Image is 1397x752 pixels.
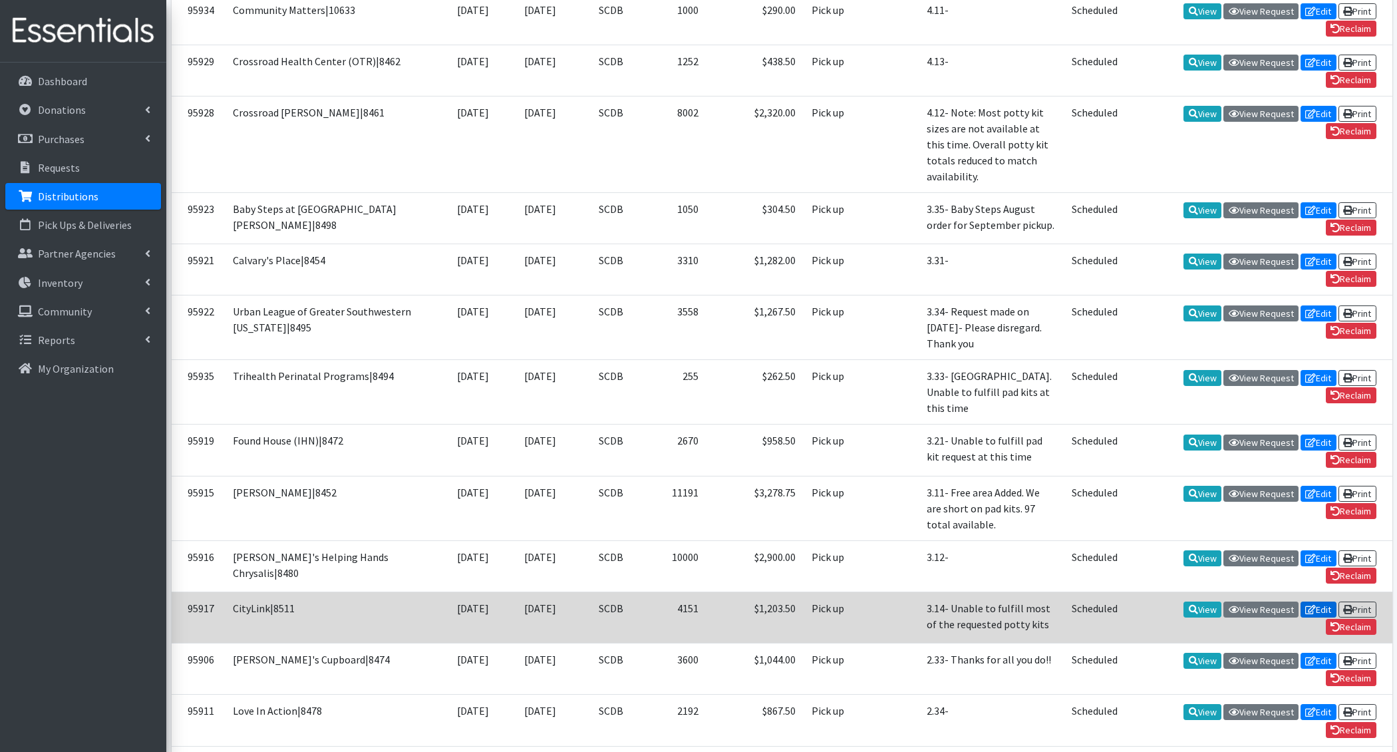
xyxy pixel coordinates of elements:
[225,644,449,695] td: [PERSON_NAME]'s Cupboard|8474
[919,360,1064,425] td: 3.33- [GEOGRAPHIC_DATA]. Unable to fulfill pad kits at this time
[706,476,804,540] td: $3,278.75
[1223,202,1299,218] a: View Request
[706,695,804,746] td: $867.50
[1338,550,1376,566] a: Print
[1223,653,1299,669] a: View Request
[1301,486,1336,502] a: Edit
[172,244,225,295] td: 95921
[38,218,132,232] p: Pick Ups & Deliveries
[591,192,655,244] td: SCDB
[655,360,706,425] td: 255
[225,425,449,476] td: Found House (IHN)|8472
[706,644,804,695] td: $1,044.00
[225,695,449,746] td: Love In Action|8478
[1064,695,1126,746] td: Scheduled
[449,45,516,96] td: [DATE]
[591,540,655,592] td: SCDB
[1064,45,1126,96] td: Scheduled
[591,644,655,695] td: SCDB
[449,360,516,425] td: [DATE]
[1223,254,1299,270] a: View Request
[1183,550,1221,566] a: View
[1183,486,1221,502] a: View
[1301,106,1336,122] a: Edit
[5,126,161,152] a: Purchases
[1326,21,1376,37] a: Reclaim
[1338,704,1376,720] a: Print
[225,540,449,592] td: [PERSON_NAME]'s Helping Hands Chrysalis|8480
[172,360,225,425] td: 95935
[516,192,591,244] td: [DATE]
[1326,722,1376,738] a: Reclaim
[706,540,804,592] td: $2,900.00
[1223,3,1299,19] a: View Request
[1301,653,1336,669] a: Edit
[1223,55,1299,71] a: View Request
[38,190,98,203] p: Distributions
[516,476,591,540] td: [DATE]
[1183,254,1221,270] a: View
[172,295,225,360] td: 95922
[919,425,1064,476] td: 3.21- Unable to fulfill pad kit request at this time
[1338,435,1376,451] a: Print
[516,96,591,192] td: [DATE]
[804,360,859,425] td: Pick up
[1301,305,1336,321] a: Edit
[919,192,1064,244] td: 3.35- Baby Steps August order for September pickup.
[449,96,516,192] td: [DATE]
[1064,644,1126,695] td: Scheduled
[225,360,449,425] td: Trihealth Perinatal Programs|8494
[449,244,516,295] td: [DATE]
[919,695,1064,746] td: 2.34-
[706,45,804,96] td: $438.50
[172,96,225,192] td: 95928
[172,476,225,540] td: 95915
[1326,72,1376,88] a: Reclaim
[1326,503,1376,519] a: Reclaim
[591,295,655,360] td: SCDB
[706,244,804,295] td: $1,282.00
[516,695,591,746] td: [DATE]
[1064,540,1126,592] td: Scheduled
[449,192,516,244] td: [DATE]
[1223,602,1299,618] a: View Request
[516,592,591,643] td: [DATE]
[655,476,706,540] td: 11191
[1338,486,1376,502] a: Print
[804,295,859,360] td: Pick up
[1064,244,1126,295] td: Scheduled
[804,540,859,592] td: Pick up
[38,75,87,88] p: Dashboard
[38,103,86,116] p: Donations
[449,476,516,540] td: [DATE]
[5,298,161,325] a: Community
[804,425,859,476] td: Pick up
[1338,602,1376,618] a: Print
[516,360,591,425] td: [DATE]
[225,192,449,244] td: Baby Steps at [GEOGRAPHIC_DATA][PERSON_NAME]|8498
[1183,602,1221,618] a: View
[38,276,82,289] p: Inventory
[1338,370,1376,386] a: Print
[449,425,516,476] td: [DATE]
[1183,305,1221,321] a: View
[225,244,449,295] td: Calvary's Place|8454
[5,270,161,296] a: Inventory
[591,360,655,425] td: SCDB
[1301,55,1336,71] a: Edit
[172,540,225,592] td: 95916
[706,592,804,643] td: $1,203.50
[804,244,859,295] td: Pick up
[449,592,516,643] td: [DATE]
[1338,305,1376,321] a: Print
[591,425,655,476] td: SCDB
[38,305,92,318] p: Community
[516,540,591,592] td: [DATE]
[919,295,1064,360] td: 3.34- Request made on [DATE]- Please disregard. Thank you
[804,695,859,746] td: Pick up
[5,183,161,210] a: Distributions
[1223,370,1299,386] a: View Request
[1223,550,1299,566] a: View Request
[1223,486,1299,502] a: View Request
[591,476,655,540] td: SCDB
